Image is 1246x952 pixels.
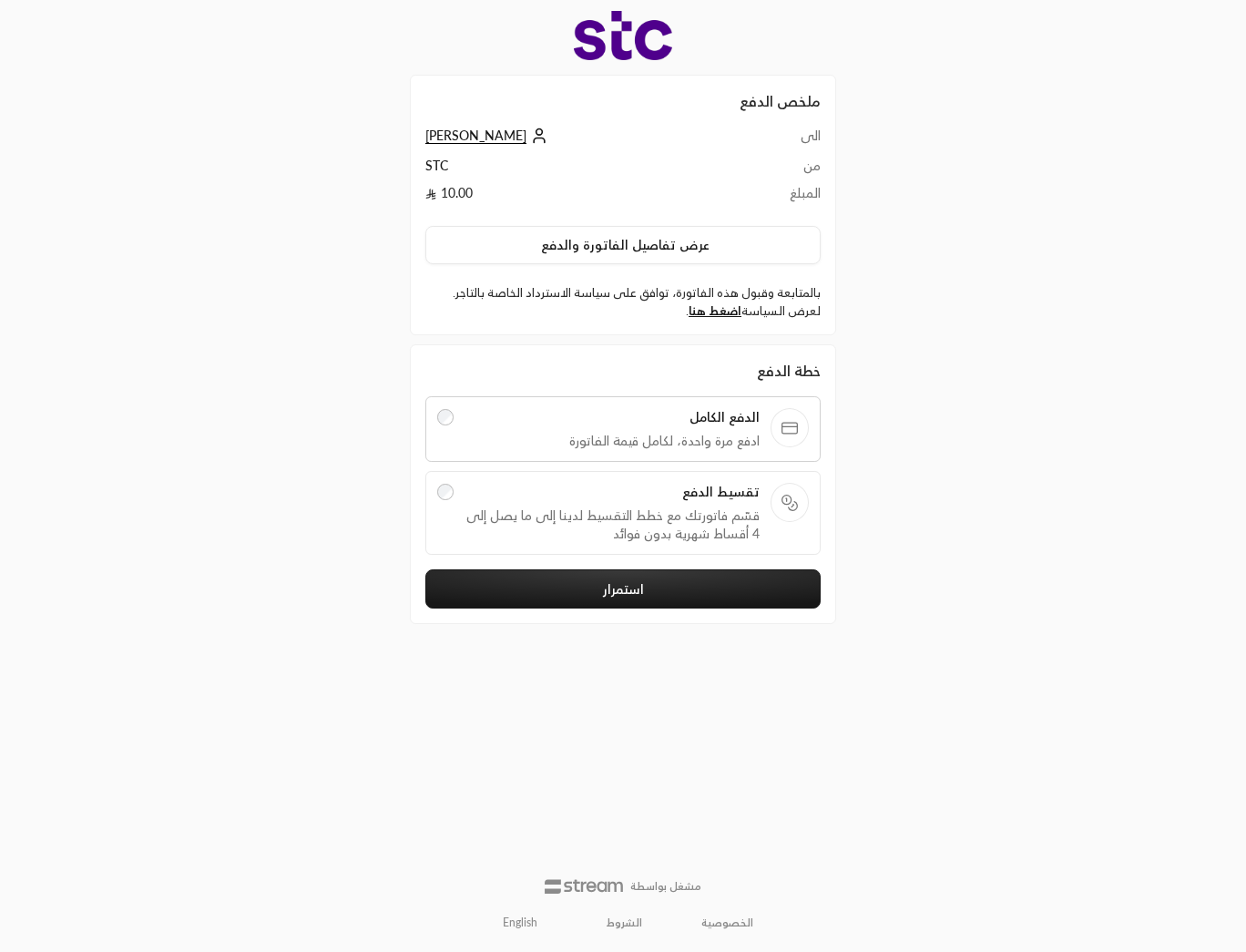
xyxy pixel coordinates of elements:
span: ادفع مرة واحدة، لكامل قيمة الفاتورة [465,432,760,450]
button: استمرار [425,569,821,609]
td: الى [743,127,821,157]
td: 10.00 [425,184,743,211]
span: [PERSON_NAME] [425,128,526,144]
td: من [743,157,821,184]
label: بالمتابعة وقبول هذه الفاتورة، توافق على سياسة الاسترداد الخاصة بالتاجر. لعرض السياسة . [425,284,821,320]
input: تقسيط الدفعقسّم فاتورتك مع خطط التقسيط لدينا إلى ما يصل إلى 4 أقساط شهرية بدون فوائد [437,484,454,500]
h2: ملخص الدفع [425,90,821,112]
p: مشغل بواسطة [630,879,701,894]
a: الشروط [607,916,642,930]
div: خطة الدفع [425,360,821,382]
a: English [493,908,547,937]
td: المبلغ [743,184,821,211]
span: الدفع الكامل [465,408,760,426]
input: الدفع الكاملادفع مرة واحدة، لكامل قيمة الفاتورة [437,409,454,425]
a: الخصوصية [701,916,753,930]
img: Company Logo [574,11,672,60]
td: STC [425,157,743,184]
span: تقسيط الدفع [465,483,760,501]
span: قسّم فاتورتك مع خطط التقسيط لدينا إلى ما يصل إلى 4 أقساط شهرية بدون فوائد [465,507,760,543]
a: [PERSON_NAME] [425,128,552,143]
a: اضغط هنا [689,303,741,318]
button: عرض تفاصيل الفاتورة والدفع [425,226,821,264]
